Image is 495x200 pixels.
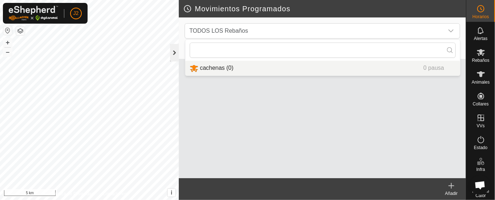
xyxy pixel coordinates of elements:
[3,26,12,35] button: Restablecer Mapa
[470,175,490,195] div: Chat abierto
[185,61,460,76] li: cachenas
[52,191,94,197] a: Política de Privacidad
[472,58,489,63] span: Rebaños
[423,65,444,71] span: 0 pausa
[183,4,466,13] h2: Movimientos Programados
[73,9,79,17] span: J2
[472,102,488,106] span: Collares
[171,189,172,196] span: i
[472,80,490,84] span: Animales
[3,38,12,47] button: +
[437,190,466,197] div: Añadir
[472,15,489,19] span: Horarios
[16,27,25,35] button: Capas del Mapa
[200,65,234,71] span: cachenas (0)
[189,28,248,34] span: TODOS LOS Rebaños
[185,61,460,76] ul: Option List
[476,167,485,172] span: Infra
[474,36,487,41] span: Alertas
[182,48,305,54] span: No se han programado movimientos.
[476,124,484,128] span: VVs
[3,48,12,56] button: –
[468,189,493,198] span: Mapa de Calor
[102,191,127,197] a: Contáctenos
[186,24,444,38] span: TODOS LOS Rebaños
[168,189,176,197] button: i
[444,24,458,38] div: dropdown trigger
[474,145,487,150] span: Estado
[9,6,58,21] img: Logo Gallagher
